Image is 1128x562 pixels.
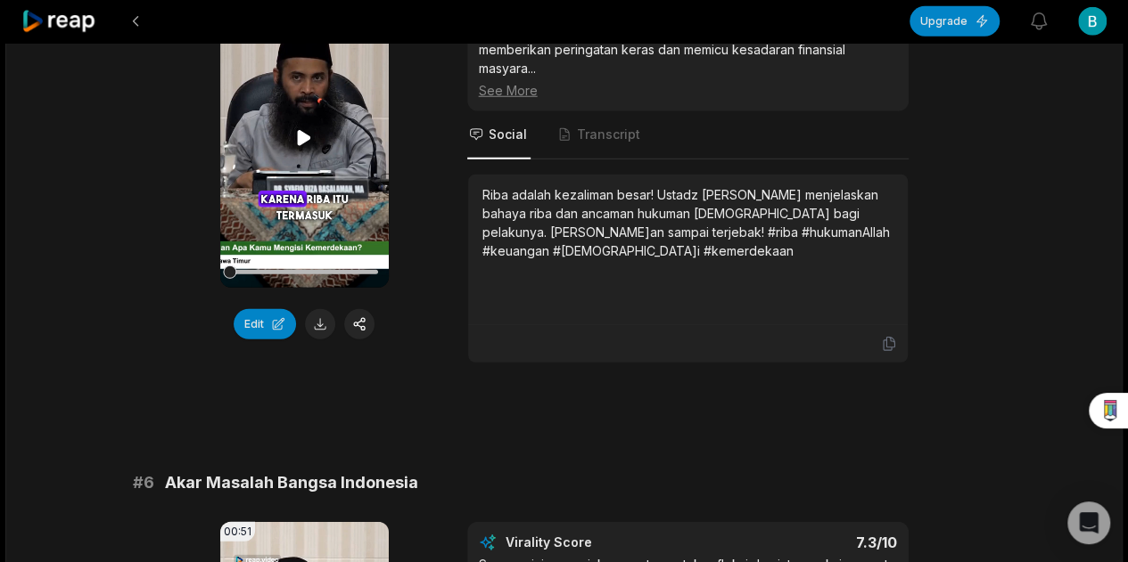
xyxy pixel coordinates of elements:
div: 7.3 /10 [705,533,897,551]
span: Akar Masalah Bangsa Indonesia [165,470,418,495]
div: Open Intercom Messenger [1067,501,1110,544]
div: Riba adalah kezaliman besar! Ustadz [PERSON_NAME] menjelaskan bahaya riba dan ancaman hukuman [DE... [482,185,893,260]
button: Upgrade [910,6,1000,37]
div: Isu riba sangat relevan dan sering jadi perdebatan, penjelasan ini memberikan peringatan keras da... [479,21,897,100]
div: Virality Score [506,533,697,551]
nav: Tabs [467,111,909,159]
button: Edit [234,309,296,339]
span: Social [489,126,527,143]
span: Transcript [577,126,640,143]
span: # 6 [133,470,154,495]
div: See More [479,81,897,100]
